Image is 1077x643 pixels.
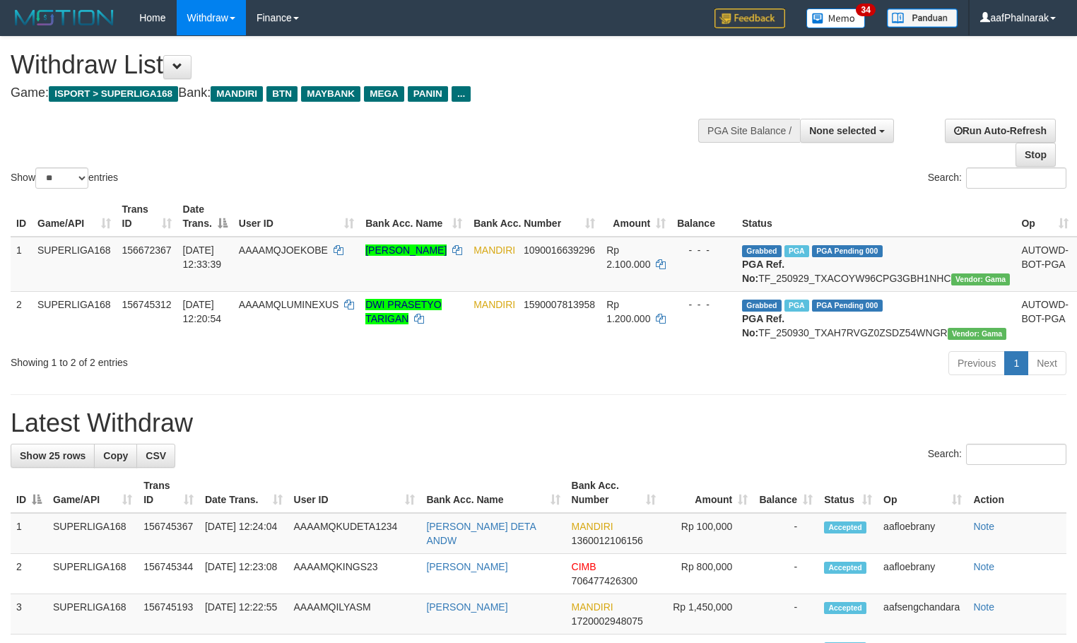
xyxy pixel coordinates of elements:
img: MOTION_logo.png [11,7,118,28]
a: 1 [1004,351,1028,375]
label: Show entries [11,167,118,189]
td: SUPERLIGA168 [47,594,138,635]
span: PANIN [408,86,448,102]
span: Copy 1720002948075 to clipboard [572,615,643,627]
span: Copy 1360012106156 to clipboard [572,535,643,546]
th: User ID: activate to sort column ascending [233,196,360,237]
th: Trans ID: activate to sort column ascending [138,473,199,513]
td: 156745344 [138,554,199,594]
th: Date Trans.: activate to sort column descending [177,196,233,237]
span: Copy 1090016639296 to clipboard [524,244,595,256]
td: 1 [11,513,47,554]
th: Bank Acc. Name: activate to sort column ascending [420,473,565,513]
span: MANDIRI [211,86,263,102]
b: PGA Ref. No: [742,259,784,284]
th: Balance: activate to sort column ascending [753,473,818,513]
td: AAAAMQKUDETA1234 [288,513,421,554]
td: - [753,513,818,554]
span: MANDIRI [473,244,515,256]
span: Copy [103,450,128,461]
div: - - - [677,243,731,257]
td: Rp 1,450,000 [661,594,754,635]
span: MAYBANK [301,86,360,102]
a: Stop [1016,143,1056,167]
a: Show 25 rows [11,444,95,468]
img: Button%20Memo.svg [806,8,866,28]
th: Bank Acc. Number: activate to sort column ascending [468,196,601,237]
th: Action [967,473,1066,513]
a: Next [1028,351,1066,375]
span: 156745312 [122,299,172,310]
td: aafsengchandara [878,594,967,635]
span: MANDIRI [473,299,515,310]
th: ID: activate to sort column descending [11,473,47,513]
th: Op: activate to sort column ascending [878,473,967,513]
img: panduan.png [887,8,958,28]
td: TF_250929_TXACOYW96CPG3GBH1NHC [736,237,1016,292]
a: Previous [948,351,1005,375]
a: [PERSON_NAME] [426,561,507,572]
span: AAAAMQJOEKOBE [239,244,328,256]
a: Copy [94,444,137,468]
span: AAAAMQLUMINEXUS [239,299,339,310]
td: AAAAMQKINGS23 [288,554,421,594]
span: PGA Pending [812,300,883,312]
th: Trans ID: activate to sort column ascending [117,196,177,237]
td: 156745367 [138,513,199,554]
span: MEGA [364,86,404,102]
td: aafloebrany [878,554,967,594]
input: Search: [966,444,1066,465]
img: Feedback.jpg [714,8,785,28]
span: Copy 1590007813958 to clipboard [524,299,595,310]
span: [DATE] 12:33:39 [183,244,222,270]
span: ISPORT > SUPERLIGA168 [49,86,178,102]
a: DWI PRASETYO TARIGAN [365,299,441,324]
span: Show 25 rows [20,450,86,461]
th: ID [11,196,32,237]
span: CSV [146,450,166,461]
span: MANDIRI [572,521,613,532]
td: 1 [11,237,32,292]
td: SUPERLIGA168 [47,513,138,554]
div: Showing 1 to 2 of 2 entries [11,350,438,370]
td: [DATE] 12:24:04 [199,513,288,554]
h1: Withdraw List [11,51,704,79]
span: Marked by aafsengchandara [784,245,809,257]
th: Amount: activate to sort column ascending [601,196,671,237]
th: Op: activate to sort column ascending [1016,196,1074,237]
span: [DATE] 12:20:54 [183,299,222,324]
td: AUTOWD-BOT-PGA [1016,291,1074,346]
td: 2 [11,291,32,346]
td: SUPERLIGA168 [47,554,138,594]
td: AAAAMQILYASM [288,594,421,635]
span: None selected [809,125,876,136]
a: CSV [136,444,175,468]
td: 156745193 [138,594,199,635]
td: - [753,554,818,594]
span: Rp 1.200.000 [606,299,650,324]
span: 156672367 [122,244,172,256]
a: Note [973,561,994,572]
span: Copy 706477426300 to clipboard [572,575,637,586]
td: TF_250930_TXAH7RVGZ0ZSDZ54WNGR [736,291,1016,346]
div: - - - [677,297,731,312]
th: Status [736,196,1016,237]
th: Bank Acc. Name: activate to sort column ascending [360,196,468,237]
span: Marked by aafsengchandara [784,300,809,312]
td: [DATE] 12:23:08 [199,554,288,594]
td: SUPERLIGA168 [32,291,117,346]
label: Search: [928,167,1066,189]
th: Game/API: activate to sort column ascending [32,196,117,237]
a: Note [973,521,994,532]
span: ... [452,86,471,102]
span: Grabbed [742,300,782,312]
th: User ID: activate to sort column ascending [288,473,421,513]
span: PGA Pending [812,245,883,257]
th: Status: activate to sort column ascending [818,473,878,513]
span: Rp 2.100.000 [606,244,650,270]
span: Vendor URL: https://trx31.1velocity.biz [948,328,1007,340]
label: Search: [928,444,1066,465]
span: 34 [856,4,875,16]
a: [PERSON_NAME] [365,244,447,256]
td: 2 [11,554,47,594]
